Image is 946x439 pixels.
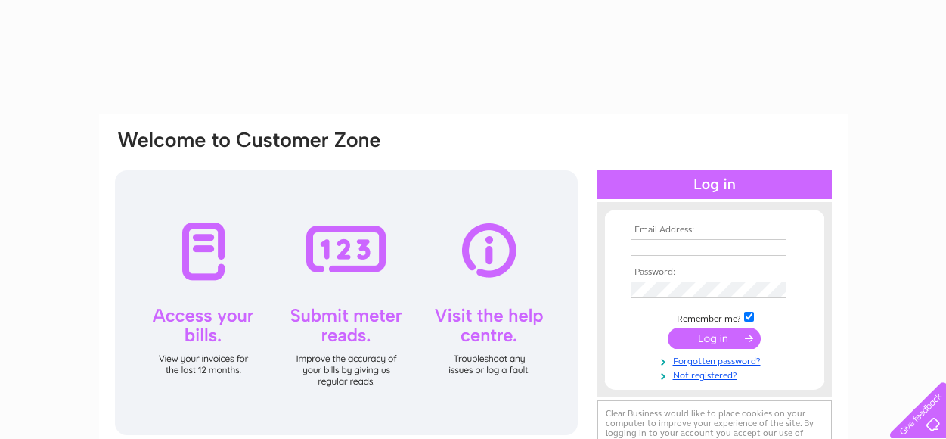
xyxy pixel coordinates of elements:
a: Forgotten password? [631,353,802,367]
th: Email Address: [627,225,802,235]
input: Submit [668,328,761,349]
a: Not registered? [631,367,802,381]
th: Password: [627,267,802,278]
td: Remember me? [627,310,802,325]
